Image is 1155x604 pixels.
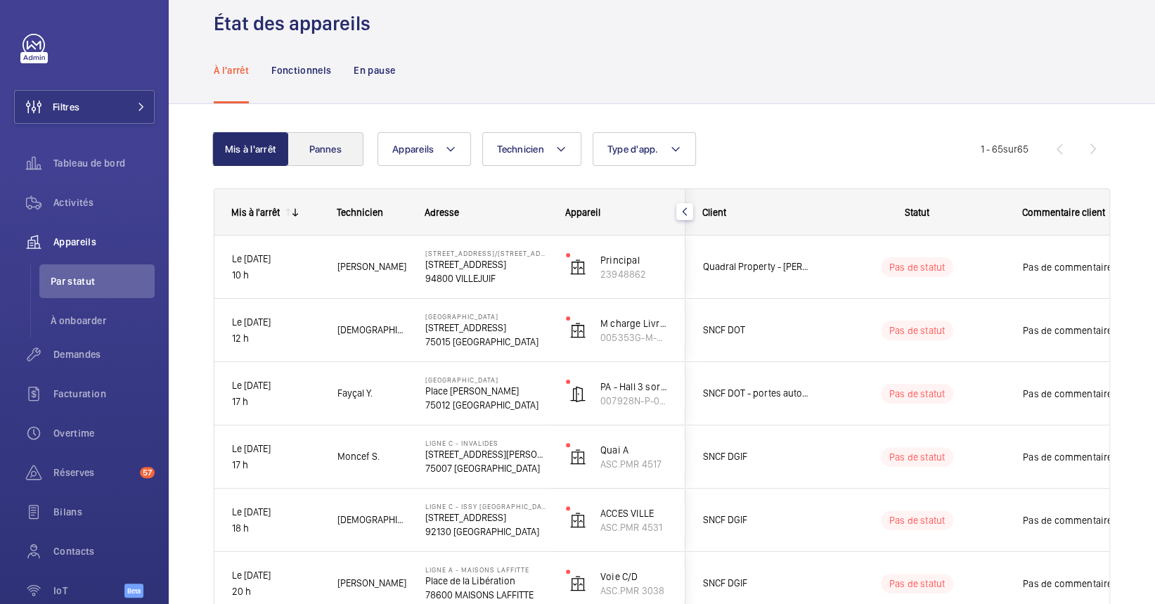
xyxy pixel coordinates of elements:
img: elevator.svg [569,449,586,465]
p: Pas de statut [889,260,945,274]
p: Ligne A - MAISONS LAFFITTE [425,565,548,574]
span: SNCF DGIF [703,512,811,528]
p: 75015 [GEOGRAPHIC_DATA] [425,335,548,349]
button: Mis à l'arrêt [212,132,288,166]
p: Place [PERSON_NAME] [425,384,548,398]
p: [GEOGRAPHIC_DATA] [425,375,548,384]
button: Filtres [14,90,155,124]
p: [STREET_ADDRESS][PERSON_NAME] [425,447,548,461]
p: ACCES VILLE [600,506,668,520]
span: Appareils [53,235,155,249]
button: Appareils [378,132,471,166]
img: elevator.svg [569,259,586,276]
span: [PERSON_NAME] [337,575,407,591]
p: 17 h [232,457,319,473]
span: 1 - 65 65 [981,144,1028,154]
img: elevator.svg [569,512,586,529]
p: Quai A [600,443,668,457]
span: Appareils [392,143,434,155]
span: Moncef S. [337,449,407,465]
p: Pas de statut [889,450,945,464]
p: 23948862 [600,267,668,281]
span: Statut [905,207,929,218]
span: Réserves [53,465,134,480]
span: Fayçal Y. [337,385,407,401]
span: Beta [124,584,143,598]
span: 57 [140,467,155,478]
p: [STREET_ADDRESS]/[STREET_ADDRESS][PERSON_NAME] [425,249,548,257]
p: Le [DATE] [232,504,319,520]
span: Activités [53,195,155,210]
p: Ligne C - ISSY [GEOGRAPHIC_DATA] [425,502,548,510]
h1: État des appareils [214,11,379,37]
p: 92130 [GEOGRAPHIC_DATA] [425,525,548,539]
span: SNCF DGIF [703,575,811,591]
p: Voie C/D [600,570,668,584]
img: elevator.svg [569,322,586,339]
span: Par statut [51,274,155,288]
p: ASC.PMR 4517 [600,457,668,471]
span: Adresse [425,207,459,218]
span: Technicien [497,143,544,155]
img: automatic_door.svg [569,385,586,402]
p: Place de la Libération [425,574,548,588]
p: En pause [354,63,395,77]
span: Facturation [53,387,155,401]
span: Demandes [53,347,155,361]
span: Bilans [53,505,155,519]
span: Overtime [53,426,155,440]
span: Commentaire client [1022,207,1105,218]
p: 10 h [232,267,319,283]
p: 18 h [232,520,319,536]
p: Le [DATE] [232,567,319,584]
p: PA - Hall 3 sortie Objet trouvé et consigne (ex PA11) [600,380,668,394]
p: Pas de statut [889,513,945,527]
span: [DEMOGRAPHIC_DATA][PERSON_NAME] [337,322,407,338]
p: Le [DATE] [232,441,319,457]
p: 78600 MAISONS LAFFITTE [425,588,548,602]
button: Pannes [288,132,363,166]
span: [DEMOGRAPHIC_DATA][PERSON_NAME] [337,512,407,528]
p: M charge Livraison boutiques 2 [600,316,668,330]
span: sur [1003,143,1017,155]
p: 12 h [232,330,319,347]
span: Type d'app. [607,143,659,155]
button: Type d'app. [593,132,696,166]
p: 005353G-M-3-18-0-01 [600,330,668,345]
p: [STREET_ADDRESS] [425,257,548,271]
span: Contacts [53,544,155,558]
img: elevator.svg [569,575,586,592]
p: Fonctionnels [271,63,331,77]
p: 94800 VILLEJUIF [425,271,548,285]
p: Le [DATE] [232,314,319,330]
p: Principal [600,253,668,267]
p: [GEOGRAPHIC_DATA] [425,312,548,321]
div: Appareil [565,207,669,218]
button: Technicien [482,132,581,166]
span: [PERSON_NAME] [337,259,407,275]
p: ASC.PMR 3038 [600,584,668,598]
span: SNCF DOT [703,322,811,338]
p: Pas de statut [889,577,945,591]
p: [STREET_ADDRESS] [425,321,548,335]
span: Quadral Property - [PERSON_NAME] [703,259,811,275]
p: 20 h [232,584,319,600]
p: À l'arrêt [214,63,249,77]
p: ASC.PMR 4531 [600,520,668,534]
span: Filtres [53,100,79,114]
p: 007928N-P-0-14-0-11 [600,394,668,408]
span: SNCF DOT - portes automatiques [703,385,811,401]
p: Pas de statut [889,323,945,338]
span: SNCF DGIF [703,449,811,465]
span: IoT [53,584,124,598]
p: Pas de statut [889,387,945,401]
div: Mis à l'arrêt [231,207,280,218]
span: À onboarder [51,314,155,328]
p: Ligne C - INVALIDES [425,439,548,447]
p: 17 h [232,394,319,410]
p: 75012 [GEOGRAPHIC_DATA] [425,398,548,412]
p: [STREET_ADDRESS] [425,510,548,525]
p: 75007 [GEOGRAPHIC_DATA] [425,461,548,475]
span: Tableau de bord [53,156,155,170]
span: Client [702,207,726,218]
